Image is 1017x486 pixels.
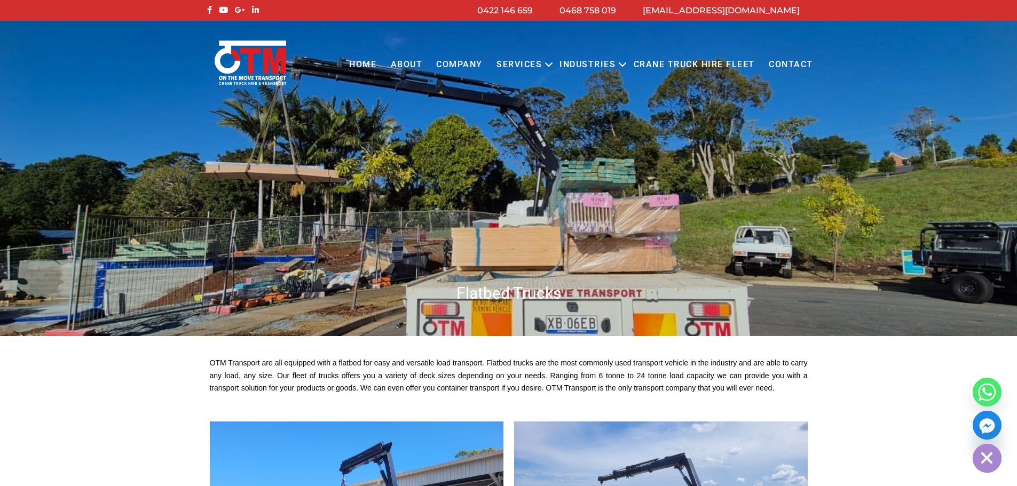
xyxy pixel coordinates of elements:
p: OTM Transport are all equipped with a flatbed for easy and versatile load transport. Flatbed truc... [210,357,808,395]
a: [EMAIL_ADDRESS][DOMAIN_NAME] [643,5,800,15]
a: Industries [553,50,622,79]
a: Services [490,50,549,79]
a: Whatsapp [973,378,1002,407]
img: Otmtransport [212,39,288,86]
a: 0468 758 019 [559,5,616,15]
a: COMPANY [429,50,490,79]
a: Contact [762,50,820,79]
a: Facebook_Messenger [973,411,1002,440]
a: About [383,50,429,79]
h1: Flatbed Trucks [204,283,813,304]
a: 0422 146 659 [477,5,533,15]
a: Home [342,50,383,79]
a: Crane Truck Hire Fleet [626,50,761,79]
